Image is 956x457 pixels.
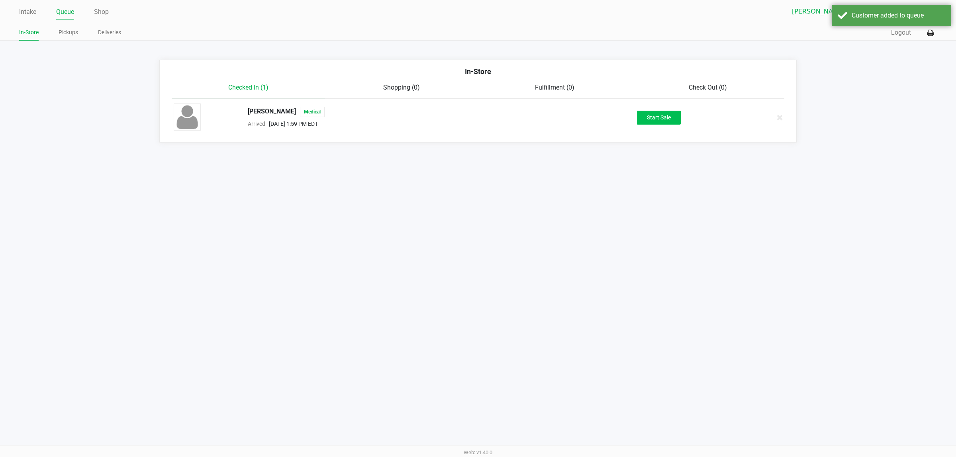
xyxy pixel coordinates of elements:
a: Pickups [59,27,78,37]
span: Shopping (0) [383,84,420,91]
span: Check Out (0) [689,84,727,91]
span: Checked In (1) [228,84,268,91]
a: Deliveries [98,27,121,37]
div: Customer added to queue [852,11,945,20]
a: Intake [19,6,36,18]
a: Queue [56,6,74,18]
span: Medical [300,107,325,117]
button: Logout [891,28,911,37]
a: In-Store [19,27,39,37]
span: [DATE] 1:59 PM EDT [265,121,318,127]
span: Arrived [248,121,265,127]
span: Web: v1.40.0 [464,449,492,455]
button: Start Sale [637,111,681,125]
button: Select [874,4,886,19]
a: Shop [94,6,109,18]
span: Fulfillment (0) [535,84,574,91]
span: In-Store [465,67,491,76]
span: [PERSON_NAME] [792,7,870,16]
